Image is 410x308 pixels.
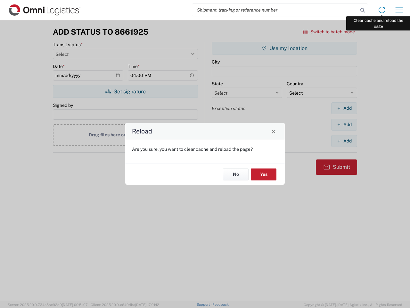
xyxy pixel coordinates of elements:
p: Are you sure, you want to clear cache and reload the page? [132,146,278,152]
button: Yes [251,168,276,180]
input: Shipment, tracking or reference number [192,4,358,16]
button: Close [269,127,278,136]
button: No [223,168,249,180]
h4: Reload [132,127,152,136]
